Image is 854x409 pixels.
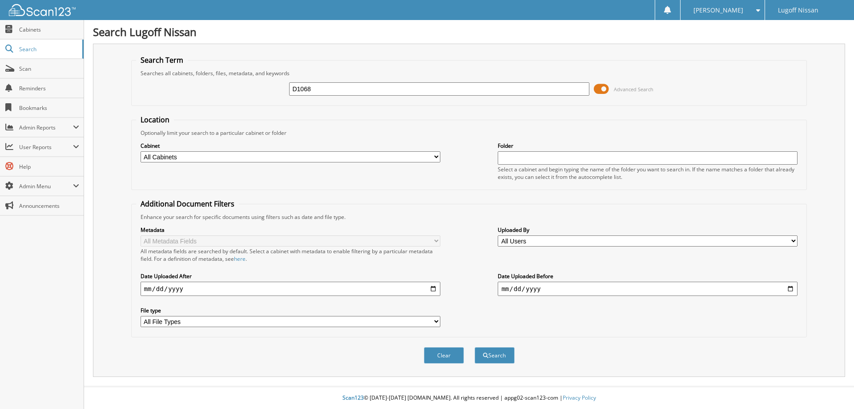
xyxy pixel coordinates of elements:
[693,8,743,13] span: [PERSON_NAME]
[498,272,798,280] label: Date Uploaded Before
[614,86,653,93] span: Advanced Search
[424,347,464,364] button: Clear
[563,394,596,401] a: Privacy Policy
[498,142,798,150] label: Folder
[136,55,188,65] legend: Search Term
[141,272,440,280] label: Date Uploaded After
[141,226,440,234] label: Metadata
[136,115,174,125] legend: Location
[141,282,440,296] input: start
[342,394,364,401] span: Scan123
[19,26,79,33] span: Cabinets
[141,142,440,150] label: Cabinet
[19,124,73,131] span: Admin Reports
[136,69,802,77] div: Searches all cabinets, folders, files, metadata, and keywords
[19,202,79,210] span: Announcements
[234,255,246,263] a: here
[136,199,239,209] legend: Additional Document Filters
[19,85,79,92] span: Reminders
[19,163,79,170] span: Help
[136,213,802,221] div: Enhance your search for specific documents using filters such as date and file type.
[778,8,818,13] span: Lugoff Nissan
[498,282,798,296] input: end
[19,45,78,53] span: Search
[141,307,440,314] label: File type
[498,166,798,181] div: Select a cabinet and begin typing the name of the folder you want to search in. If the name match...
[19,182,73,190] span: Admin Menu
[498,226,798,234] label: Uploaded By
[141,247,440,263] div: All metadata fields are searched by default. Select a cabinet with metadata to enable filtering b...
[810,366,854,409] iframe: Chat Widget
[19,143,73,151] span: User Reports
[19,104,79,112] span: Bookmarks
[9,4,76,16] img: scan123-logo-white.svg
[84,387,854,409] div: © [DATE]-[DATE] [DOMAIN_NAME]. All rights reserved | appg02-scan123-com |
[475,347,515,364] button: Search
[19,65,79,73] span: Scan
[136,129,802,137] div: Optionally limit your search to a particular cabinet or folder
[93,24,845,39] h1: Search Lugoff Nissan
